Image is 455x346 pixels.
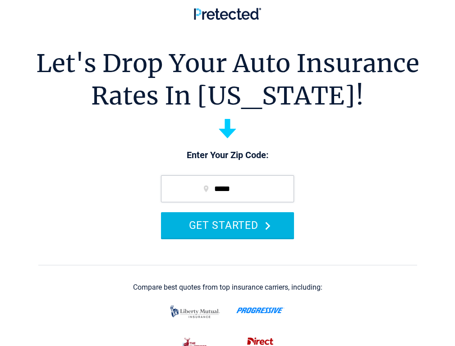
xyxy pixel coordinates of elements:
[161,212,294,238] button: GET STARTED
[194,8,261,20] img: Pretected Logo
[36,47,419,112] h1: Let's Drop Your Auto Insurance Rates In [US_STATE]!
[152,149,303,162] p: Enter Your Zip Code:
[133,283,322,291] div: Compare best quotes from top insurance carriers, including:
[161,175,294,202] input: zip code
[168,301,222,323] img: liberty
[236,307,285,314] img: progressive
